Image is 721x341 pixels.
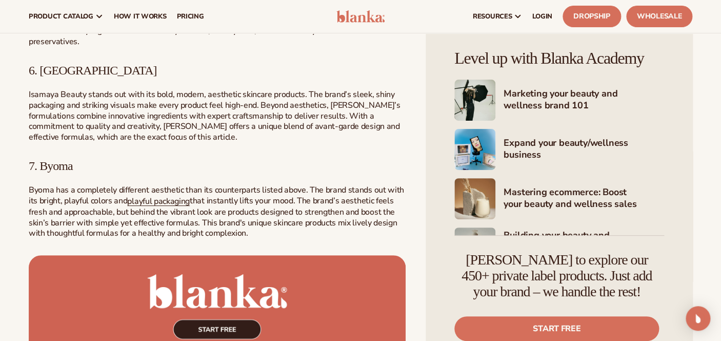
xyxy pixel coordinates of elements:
a: Shopify Image 8 Building your beauty and wellness brand with [PERSON_NAME] [454,228,664,269]
a: Start free [454,316,659,341]
a: Shopify Image 7 Mastering ecommerce: Boost your beauty and wellness sales [454,178,664,219]
a: playful packaging [127,196,190,207]
a: Shopify Image 6 Expand your beauty/wellness business [454,129,664,170]
span: 7. Byoma [29,159,73,173]
h4: Level up with Blanka Academy [454,49,664,67]
img: Shopify Image 7 [454,178,495,219]
span: product catalog [29,12,93,21]
span: How It Works [114,12,167,21]
span: pricing [176,12,204,21]
span: Isamaya Beauty stands out with its bold, modern, aesthetic skincare products. The brand’s sleek, ... [29,89,400,143]
a: Wholesale [626,6,692,27]
span: 6. [GEOGRAPHIC_DATA] [29,64,157,77]
img: logo [336,10,385,23]
span: LOGIN [532,12,552,21]
h4: [PERSON_NAME] to explore our 450+ private label products. Just add your brand – we handle the rest! [454,252,659,299]
img: Shopify Image 8 [454,228,495,269]
span: Byoma has a completely different aesthetic than its counterparts listed above. The brand stands o... [29,184,404,206]
img: Shopify Image 5 [454,80,495,121]
img: Shopify Image 6 [454,129,495,170]
span: resources [473,12,512,21]
a: Shopify Image 5 Marketing your beauty and wellness brand 101 [454,80,664,121]
a: Dropship [563,6,621,27]
h4: Expand your beauty/wellness business [504,137,664,162]
h4: Mastering ecommerce: Boost your beauty and wellness sales [504,186,664,212]
span: that instantly lifts your mood. The brand’s aesthetic feels fresh and approachable, but behind th... [29,195,397,239]
h4: Building your beauty and wellness brand with [PERSON_NAME] [504,230,664,267]
div: Open Intercom Messenger [686,306,710,331]
h4: Marketing your beauty and wellness brand 101 [504,88,664,113]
